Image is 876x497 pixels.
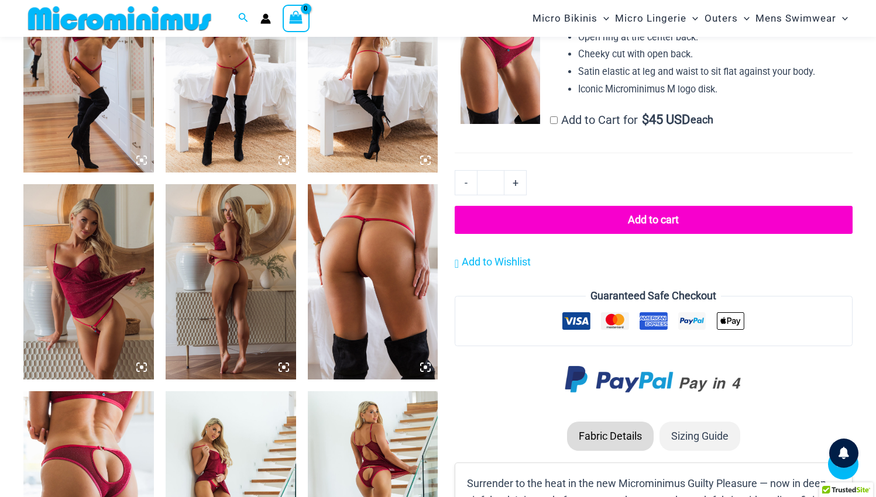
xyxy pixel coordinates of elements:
a: Account icon link [260,13,271,24]
span: 45 USD [642,114,690,126]
input: Product quantity [477,170,504,195]
li: Satin elastic at leg and waist to sit flat against your body. [578,63,853,81]
a: Micro LingerieMenu ToggleMenu Toggle [612,4,701,33]
nav: Site Navigation [528,2,853,35]
img: Guilty Pleasures Red 6045 Thong [461,5,540,124]
span: Micro Lingerie [615,4,686,33]
a: Mens SwimwearMenu ToggleMenu Toggle [753,4,851,33]
span: $ [642,112,649,127]
img: Guilty Pleasures Red 689 Micro [308,184,438,379]
a: - [455,170,477,195]
span: Add to Wishlist [462,256,531,268]
a: Search icon link [238,11,249,26]
span: Micro Bikinis [533,4,597,33]
li: Cheeky cut with open back. [578,46,853,63]
a: Add to Wishlist [455,253,531,271]
img: Guilty Pleasures Red 1260 Slip 689 Micro [23,184,154,379]
input: Add to Cart for$45 USD each [550,116,558,124]
a: Micro BikinisMenu ToggleMenu Toggle [530,4,612,33]
legend: Guaranteed Safe Checkout [586,287,721,305]
span: Menu Toggle [686,4,698,33]
a: View Shopping Cart, empty [283,5,310,32]
span: Menu Toggle [738,4,750,33]
li: Open ring at the center back. [578,29,853,46]
button: Add to cart [455,206,853,234]
img: MM SHOP LOGO FLAT [23,5,216,32]
span: Menu Toggle [836,4,848,33]
span: Menu Toggle [597,4,609,33]
span: Outers [705,4,738,33]
span: each [691,114,713,126]
span: Mens Swimwear [755,4,836,33]
li: Fabric Details [567,422,654,451]
a: + [504,170,527,195]
li: Sizing Guide [659,422,740,451]
img: Guilty Pleasures Red 1260 Slip 689 Micro [166,184,296,379]
a: OutersMenu ToggleMenu Toggle [702,4,753,33]
label: Add to Cart for [550,113,714,127]
li: Iconic Microminimus M logo disk. [578,81,853,98]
